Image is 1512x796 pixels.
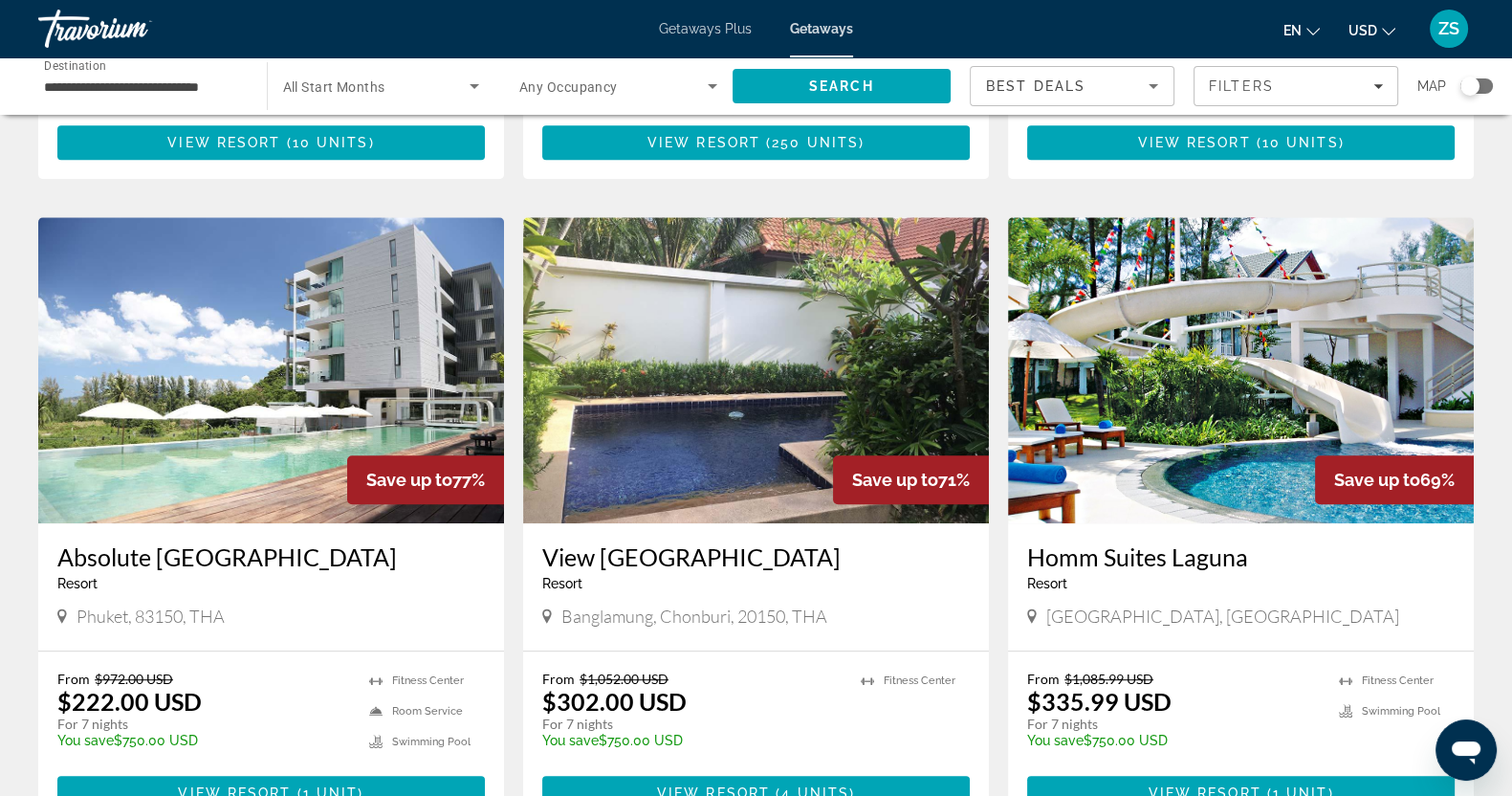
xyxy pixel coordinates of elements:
span: USD [1348,23,1377,38]
span: From [57,671,90,687]
p: $302.00 USD [542,687,687,716]
span: $1,085.99 USD [1064,671,1153,687]
span: ( ) [1250,135,1344,150]
span: Fitness Center [884,674,955,687]
button: Filters [1194,66,1398,106]
mat-select: Sort by [986,75,1158,98]
span: $1,052.00 USD [580,671,668,687]
span: Banglamung, Chonburi, 20150, THA [561,606,827,627]
button: View Resort(10 units) [1027,125,1455,160]
button: Change language [1283,16,1320,44]
span: You save [542,733,599,748]
span: You save [1027,733,1084,748]
iframe: Кнопка запуска окна обмена сообщениями [1435,719,1497,781]
div: 71% [833,455,989,504]
span: Fitness Center [392,674,464,687]
input: Select destination [44,76,242,99]
span: You save [57,733,114,748]
span: Swimming Pool [1362,705,1440,718]
img: Absolute Twin Sands Resort & Spa [38,217,504,523]
span: Resort [1027,576,1067,591]
span: All Start Months [283,79,385,95]
span: 250 units [772,135,859,150]
a: Travorium [38,4,230,54]
p: For 7 nights [542,716,842,733]
span: Filters [1209,78,1274,94]
a: Homm Suites Laguna [1027,542,1455,571]
span: ZS [1438,19,1459,38]
button: Change currency [1348,16,1395,44]
span: Any Occupancy [519,79,618,95]
p: $750.00 USD [542,733,842,748]
a: Absolute [GEOGRAPHIC_DATA] [57,542,485,571]
button: Search [733,69,952,103]
a: View [GEOGRAPHIC_DATA] [542,542,970,571]
span: View Resort [647,135,760,150]
span: Swimming Pool [392,736,471,748]
span: Phuket, 83150, THA [77,606,225,627]
span: Fitness Center [1362,674,1434,687]
p: $335.99 USD [1027,687,1172,716]
a: Getaways [790,21,853,36]
span: Resort [542,576,582,591]
span: View Resort [167,135,280,150]
div: 77% [347,455,504,504]
span: Search [809,78,874,94]
span: Save up to [366,470,452,490]
span: Resort [57,576,98,591]
p: $750.00 USD [1027,733,1320,748]
span: en [1283,23,1302,38]
p: $222.00 USD [57,687,202,716]
span: Room Service [392,705,463,718]
span: Save up to [852,470,938,490]
p: For 7 nights [1027,716,1320,733]
img: View Talay Holiday Resort [523,217,989,523]
span: 10 units [1262,135,1339,150]
span: Save up to [1334,470,1420,490]
span: From [542,671,575,687]
p: For 7 nights [57,716,350,733]
span: From [1027,671,1060,687]
span: 10 units [293,135,369,150]
a: Getaways Plus [659,21,752,36]
span: ( ) [280,135,374,150]
span: $972.00 USD [95,671,173,687]
div: 69% [1315,455,1474,504]
span: Destination [44,58,106,72]
span: View Resort [1137,135,1250,150]
p: $750.00 USD [57,733,350,748]
span: [GEOGRAPHIC_DATA], [GEOGRAPHIC_DATA] [1046,606,1399,627]
img: Homm Suites Laguna [1008,217,1474,523]
button: User Menu [1424,9,1474,49]
button: View Resort(250 units) [542,125,970,160]
span: Map [1417,73,1446,99]
button: View Resort(10 units) [57,125,485,160]
span: Best Deals [986,78,1085,94]
span: ( ) [760,135,865,150]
